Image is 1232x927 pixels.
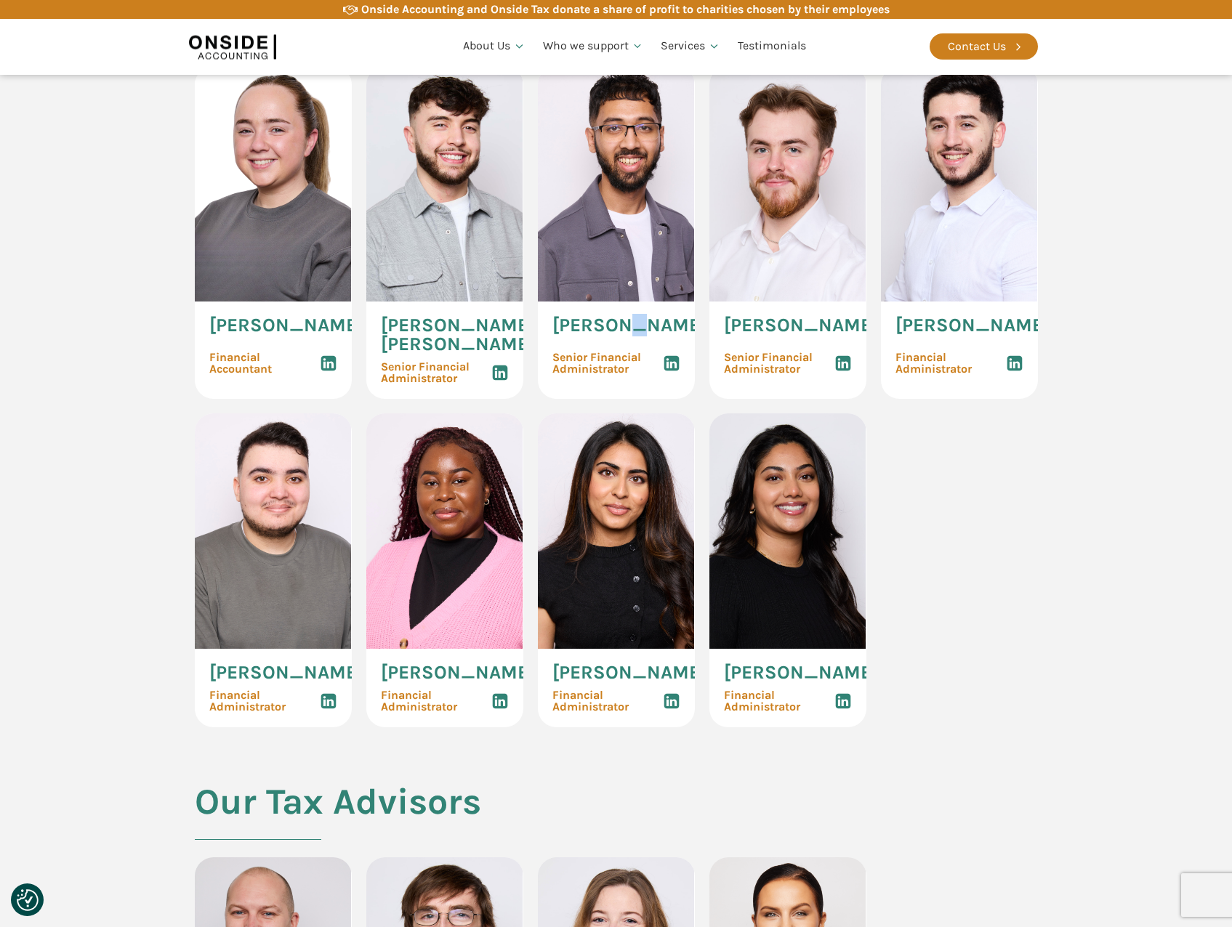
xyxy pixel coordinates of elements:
[209,689,320,713] span: Financial Administrator
[209,352,320,375] span: Financial Accountant
[17,889,39,911] img: Revisit consent button
[652,22,729,71] a: Services
[729,22,815,71] a: Testimonials
[724,663,878,682] span: [PERSON_NAME]
[948,37,1006,56] div: Contact Us
[381,663,535,682] span: [PERSON_NAME]
[552,663,706,682] span: [PERSON_NAME]
[189,30,276,63] img: Onside Accounting
[534,22,653,71] a: Who we support
[552,689,663,713] span: Financial Administrator
[552,352,663,375] span: Senior Financial Administrator
[209,316,363,335] span: [PERSON_NAME]
[724,352,834,375] span: Senior Financial Administrator
[930,33,1038,60] a: Contact Us
[381,316,535,354] span: [PERSON_NAME] [PERSON_NAME]
[381,361,491,384] span: Senior Financial Administrator
[552,316,706,335] span: [PERSON_NAME]
[209,663,363,682] span: [PERSON_NAME]
[381,689,491,713] span: Financial Administrator
[895,316,1050,335] span: [PERSON_NAME]
[454,22,534,71] a: About Us
[17,889,39,911] button: Consent Preferences
[195,782,481,857] h2: Our Tax Advisors
[724,316,878,335] span: [PERSON_NAME]
[895,352,1006,375] span: Financial Administrator
[724,689,834,713] span: Financial Administrator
